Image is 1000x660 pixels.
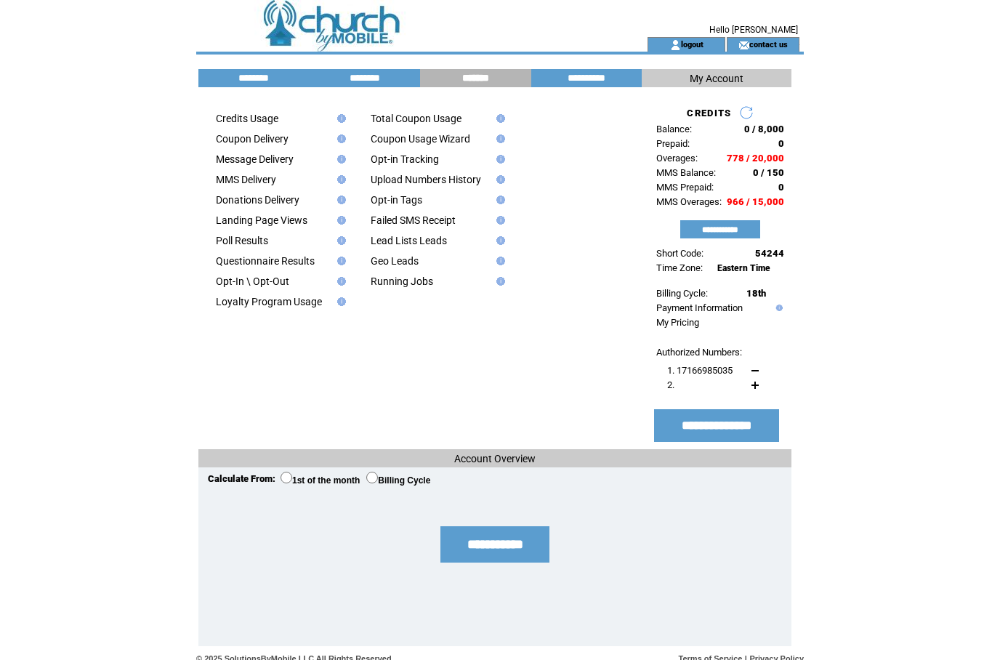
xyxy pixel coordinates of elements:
[371,255,419,267] a: Geo Leads
[687,108,731,118] span: CREDITS
[656,317,699,328] a: My Pricing
[366,472,378,483] input: Billing Cycle
[709,25,798,35] span: Hello [PERSON_NAME]
[656,248,703,259] span: Short Code:
[281,475,360,486] label: 1st of the month
[371,133,470,145] a: Coupon Usage Wizard
[773,305,783,311] img: help.gif
[216,194,299,206] a: Donations Delivery
[333,216,346,225] img: help.gif
[753,167,784,178] span: 0 / 150
[281,472,292,483] input: 1st of the month
[746,288,766,299] span: 18th
[216,113,278,124] a: Credits Usage
[492,114,505,123] img: help.gif
[216,214,307,226] a: Landing Page Views
[216,153,294,165] a: Message Delivery
[656,167,716,178] span: MMS Balance:
[670,39,681,51] img: account_icon.gif
[208,473,275,484] span: Calculate From:
[371,194,422,206] a: Opt-in Tags
[656,262,703,273] span: Time Zone:
[454,453,536,464] span: Account Overview
[744,124,784,134] span: 0 / 8,000
[656,182,714,193] span: MMS Prepaid:
[371,174,481,185] a: Upload Numbers History
[333,277,346,286] img: help.gif
[492,175,505,184] img: help.gif
[371,113,461,124] a: Total Coupon Usage
[333,257,346,265] img: help.gif
[656,138,690,149] span: Prepaid:
[492,134,505,143] img: help.gif
[216,133,289,145] a: Coupon Delivery
[333,236,346,245] img: help.gif
[216,255,315,267] a: Questionnaire Results
[656,302,743,313] a: Payment Information
[216,174,276,185] a: MMS Delivery
[492,236,505,245] img: help.gif
[366,475,430,486] label: Billing Cycle
[749,39,788,49] a: contact us
[656,196,722,207] span: MMS Overages:
[778,182,784,193] span: 0
[727,196,784,207] span: 966 / 15,000
[667,365,733,376] span: 1. 17166985035
[667,379,674,390] span: 2.
[333,155,346,164] img: help.gif
[755,248,784,259] span: 54244
[371,153,439,165] a: Opt-in Tracking
[216,275,289,287] a: Opt-In \ Opt-Out
[690,73,743,84] span: My Account
[216,235,268,246] a: Poll Results
[656,124,692,134] span: Balance:
[492,196,505,204] img: help.gif
[216,296,322,307] a: Loyalty Program Usage
[738,39,749,51] img: contact_us_icon.gif
[656,288,708,299] span: Billing Cycle:
[492,257,505,265] img: help.gif
[371,275,433,287] a: Running Jobs
[333,297,346,306] img: help.gif
[333,114,346,123] img: help.gif
[492,277,505,286] img: help.gif
[333,196,346,204] img: help.gif
[656,347,742,358] span: Authorized Numbers:
[492,155,505,164] img: help.gif
[333,134,346,143] img: help.gif
[371,235,447,246] a: Lead Lists Leads
[656,153,698,164] span: Overages:
[778,138,784,149] span: 0
[717,263,770,273] span: Eastern Time
[371,214,456,226] a: Failed SMS Receipt
[727,153,784,164] span: 778 / 20,000
[681,39,703,49] a: logout
[333,175,346,184] img: help.gif
[492,216,505,225] img: help.gif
